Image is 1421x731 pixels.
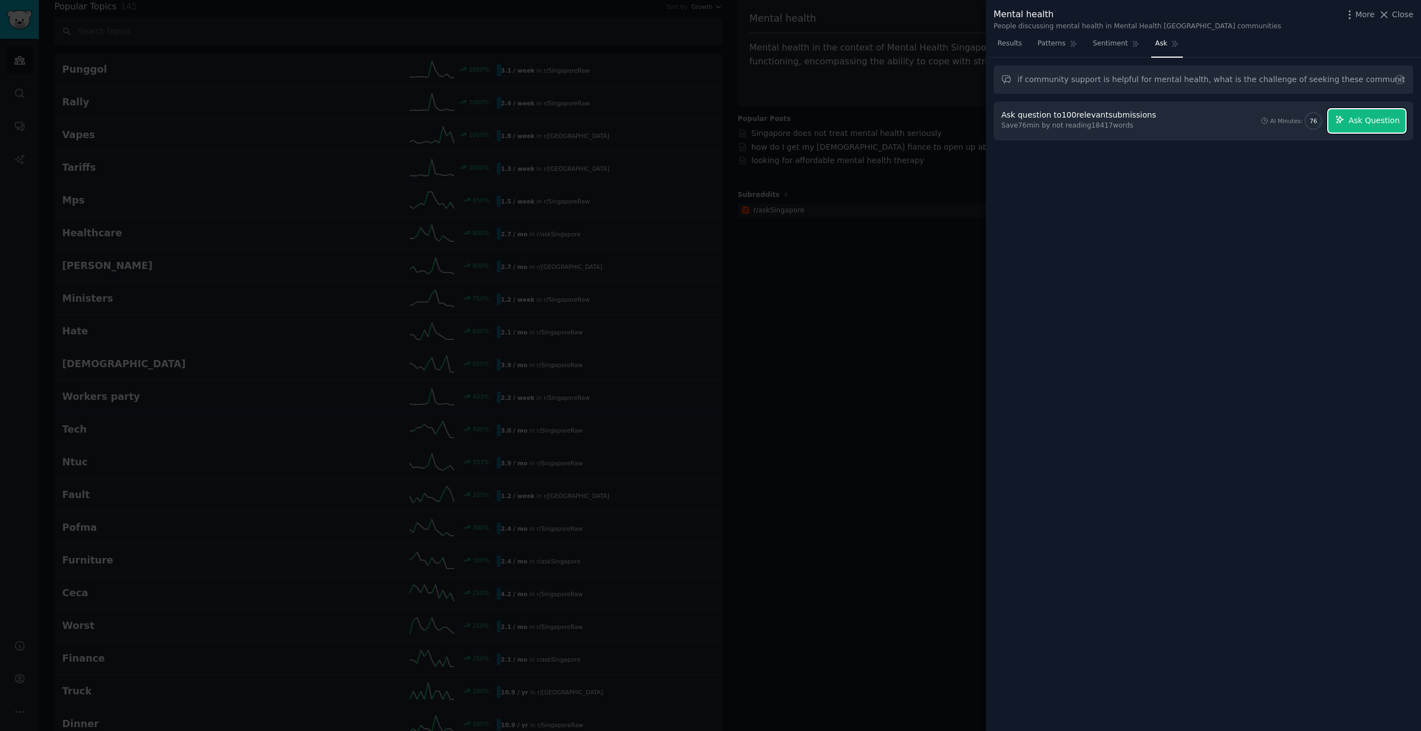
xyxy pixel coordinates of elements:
[994,35,1026,58] a: Results
[994,22,1281,32] div: People discussing mental health in Mental Health [GEOGRAPHIC_DATA] communities
[1093,39,1128,49] span: Sentiment
[997,39,1022,49] span: Results
[1151,35,1183,58] a: Ask
[1089,35,1143,58] a: Sentiment
[1034,35,1081,58] a: Patterns
[1037,39,1065,49] span: Patterns
[1392,9,1413,21] span: Close
[1378,9,1413,21] button: Close
[1348,115,1399,126] span: Ask Question
[994,8,1281,22] div: Mental health
[1155,39,1167,49] span: Ask
[1270,117,1303,125] div: AI Minutes:
[1344,9,1375,21] button: More
[1310,117,1317,125] span: 76
[1328,109,1405,133] button: Ask Question
[1001,109,1156,121] div: Ask question to 100 relevant submissions
[1356,9,1375,21] span: More
[1001,121,1160,131] div: Save 76 min by not reading 18417 words
[994,65,1413,94] input: Ask a question about mental health...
